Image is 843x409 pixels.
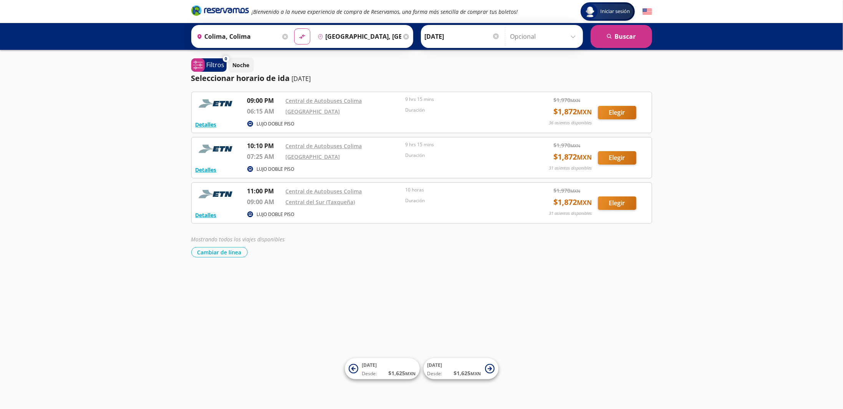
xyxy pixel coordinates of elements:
span: 0 [225,56,227,62]
button: Cambiar de línea [191,247,248,257]
p: 9 hrs 15 mins [405,96,521,103]
span: [DATE] [362,362,377,369]
a: [GEOGRAPHIC_DATA] [286,108,340,115]
button: Buscar [591,25,652,48]
p: Duración [405,152,521,159]
p: 9 hrs 15 mins [405,141,521,148]
a: Central del Sur (Taxqueña) [286,198,355,206]
a: Brand Logo [191,5,249,18]
a: [GEOGRAPHIC_DATA] [286,153,340,160]
small: MXN [571,143,581,148]
span: [DATE] [427,362,442,369]
em: ¡Bienvenido a la nueva experiencia de compra de Reservamos, una forma más sencilla de comprar tus... [252,8,518,15]
span: $ 1,872 [554,106,592,117]
p: 09:00 AM [247,197,282,206]
button: Detalles [195,211,217,219]
a: Central de Autobuses Colima [286,142,362,150]
button: Elegir [598,151,636,165]
p: 10 horas [405,186,521,193]
p: Duración [405,107,521,114]
span: Desde: [362,371,377,378]
p: 31 asientos disponibles [549,165,592,172]
em: Mostrando todos los viajes disponibles [191,236,285,243]
p: 36 asientos disponibles [549,120,592,126]
button: [DATE]Desde:$1,625MXN [345,358,420,379]
a: Central de Autobuses Colima [286,97,362,104]
button: Elegir [598,106,636,119]
small: MXN [406,371,416,377]
span: $ 1,970 [554,96,581,104]
p: 10:10 PM [247,141,282,150]
p: 07:25 AM [247,152,282,161]
small: MXN [577,108,592,116]
p: Noche [233,61,250,69]
button: Detalles [195,166,217,174]
small: MXN [571,97,581,103]
button: 0Filtros [191,58,227,72]
span: $ 1,970 [554,141,581,149]
img: RESERVAMOS [195,141,238,157]
span: $ 1,872 [554,151,592,163]
input: Buscar Destino [315,27,401,46]
small: MXN [577,198,592,207]
img: RESERVAMOS [195,96,238,111]
button: [DATE]Desde:$1,625MXN [424,358,499,379]
a: Central de Autobuses Colima [286,188,362,195]
i: Brand Logo [191,5,249,16]
p: LUJO DOBLE PISO [257,166,295,173]
button: Noche [229,58,254,73]
small: MXN [577,153,592,162]
span: $ 1,872 [554,196,592,208]
span: $ 1,625 [454,369,481,378]
button: English [643,7,652,16]
p: LUJO DOBLE PISO [257,120,295,127]
p: LUJO DOBLE PISO [257,211,295,218]
small: MXN [571,188,581,194]
button: Detalles [195,120,217,129]
p: 11:00 PM [247,186,282,196]
p: 06:15 AM [247,107,282,116]
input: Elegir Fecha [425,27,500,46]
p: Filtros [207,60,225,69]
p: Seleccionar horario de ida [191,73,290,84]
input: Buscar Origen [194,27,280,46]
p: [DATE] [292,74,311,83]
span: $ 1,970 [554,186,581,195]
p: Duración [405,197,521,204]
span: $ 1,625 [389,369,416,378]
input: Opcional [510,27,579,46]
span: Iniciar sesión [598,8,633,15]
button: Elegir [598,196,636,210]
img: RESERVAMOS [195,186,238,202]
small: MXN [471,371,481,377]
span: Desde: [427,371,442,378]
p: 31 asientos disponibles [549,210,592,217]
p: 09:00 PM [247,96,282,105]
